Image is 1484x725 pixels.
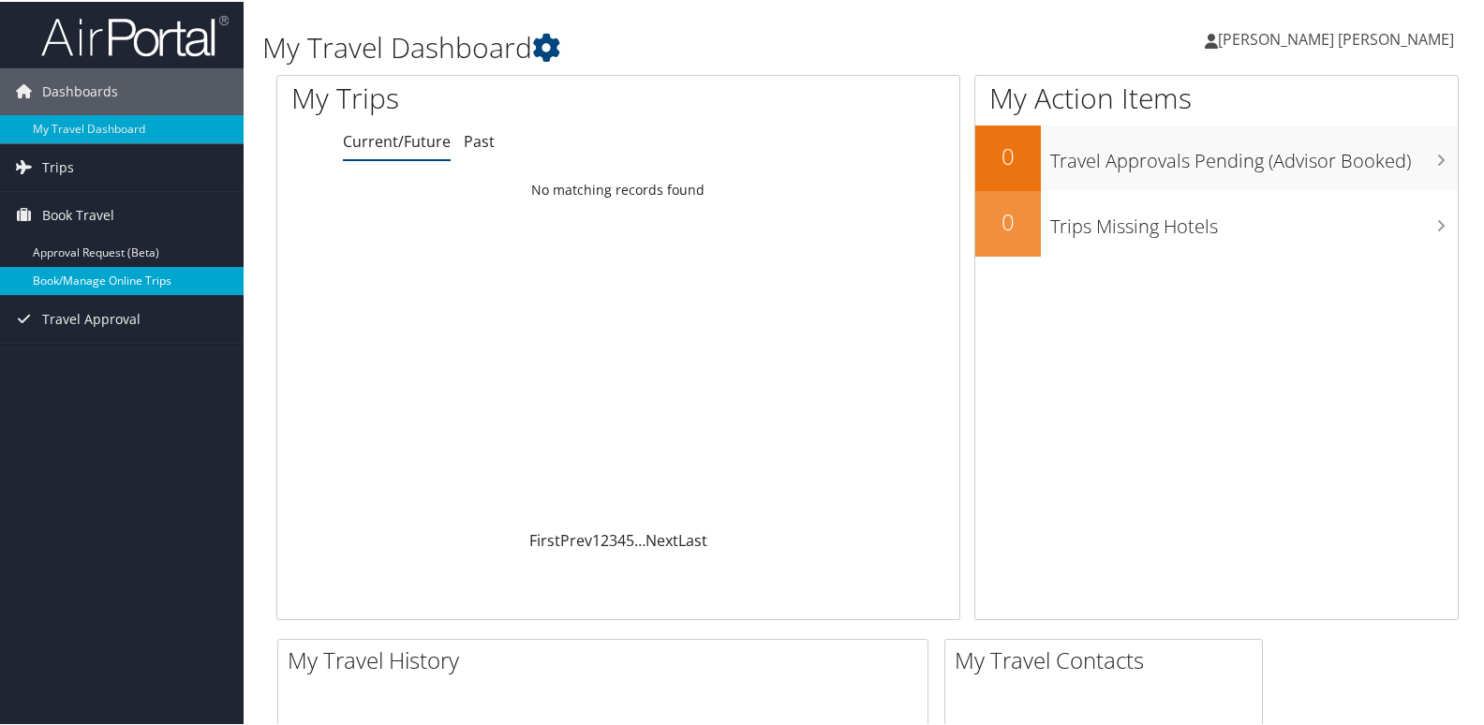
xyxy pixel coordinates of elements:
span: Travel Approval [42,294,141,341]
a: 1 [592,528,601,549]
h1: My Trips [291,77,661,116]
h3: Trips Missing Hotels [1050,202,1458,238]
a: Next [646,528,678,549]
span: Trips [42,142,74,189]
h2: My Travel Contacts [955,643,1262,674]
a: Prev [560,528,592,549]
h2: My Travel History [288,643,927,674]
h1: My Travel Dashboard [262,26,1069,66]
a: 2 [601,528,609,549]
a: Past [464,129,495,150]
a: Last [678,528,707,549]
a: 3 [609,528,617,549]
a: First [529,528,560,549]
h2: 0 [975,204,1041,236]
span: Book Travel [42,190,114,237]
a: 0Travel Approvals Pending (Advisor Booked) [975,124,1458,189]
img: airportal-logo.png [41,12,229,56]
a: Current/Future [343,129,451,150]
a: 0Trips Missing Hotels [975,189,1458,255]
span: Dashboards [42,67,118,113]
h2: 0 [975,139,1041,170]
td: No matching records found [277,171,959,205]
h1: My Action Items [975,77,1458,116]
a: 5 [626,528,634,549]
a: 4 [617,528,626,549]
span: … [634,528,646,549]
a: [PERSON_NAME] [PERSON_NAME] [1205,9,1473,66]
h3: Travel Approvals Pending (Advisor Booked) [1050,137,1458,172]
span: [PERSON_NAME] [PERSON_NAME] [1218,27,1454,48]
